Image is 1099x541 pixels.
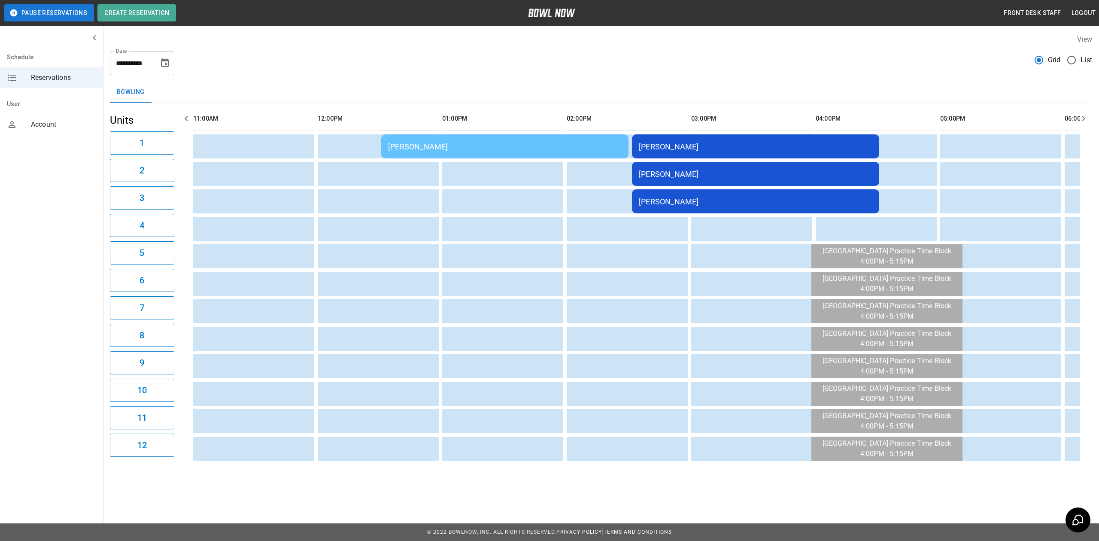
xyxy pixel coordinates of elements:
button: 6 [110,269,174,292]
h6: 9 [140,356,144,370]
a: Privacy Policy [556,529,602,535]
button: 12 [110,434,174,457]
label: View [1077,35,1092,43]
div: [PERSON_NAME] [388,142,622,151]
span: List [1081,55,1092,65]
button: 1 [110,131,174,155]
h6: 4 [140,219,144,232]
h6: 6 [140,274,144,287]
h6: 7 [140,301,144,315]
div: [PERSON_NAME] [639,197,872,206]
h6: 1 [140,136,144,150]
span: © 2022 BowlNow, Inc. All Rights Reserved. [427,529,556,535]
div: inventory tabs [110,82,1092,103]
h6: 3 [140,191,144,205]
th: 02:00PM [567,106,688,131]
span: Account [31,119,96,130]
div: [PERSON_NAME] [639,170,872,179]
button: 11 [110,406,174,429]
button: 7 [110,296,174,319]
h5: Units [110,113,174,127]
button: Logout [1068,5,1099,21]
button: Pause Reservations [4,4,94,21]
h6: 12 [137,438,147,452]
h6: 10 [137,383,147,397]
button: Create Reservation [97,4,176,21]
h6: 8 [140,328,144,342]
button: 8 [110,324,174,347]
button: 10 [110,379,174,402]
img: logo [528,9,575,17]
a: Terms and Conditions [604,529,672,535]
button: Bowling [110,82,152,103]
span: Grid [1048,55,1061,65]
button: 9 [110,351,174,374]
button: Choose date, selected date is Aug 21, 2025 [156,55,173,72]
h6: 11 [137,411,147,425]
h6: 2 [140,164,144,177]
button: Front Desk Staff [1000,5,1064,21]
div: [PERSON_NAME] [639,142,872,151]
button: 4 [110,214,174,237]
button: 5 [110,241,174,264]
th: 01:00PM [442,106,563,131]
button: 3 [110,186,174,210]
button: 2 [110,159,174,182]
th: 12:00PM [318,106,439,131]
span: Reservations [31,73,96,83]
h6: 5 [140,246,144,260]
th: 11:00AM [193,106,314,131]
